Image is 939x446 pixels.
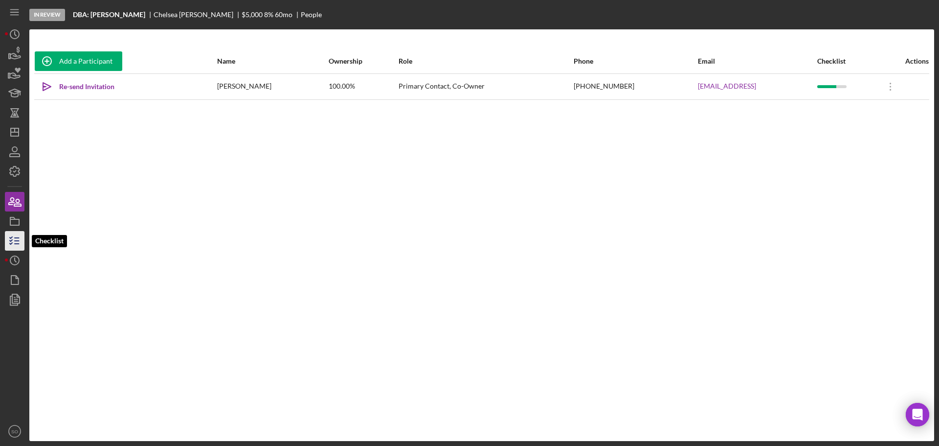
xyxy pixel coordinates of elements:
[878,57,929,65] div: Actions
[5,422,24,441] button: SO
[242,10,263,19] span: $5,000
[698,57,816,65] div: Email
[329,57,398,65] div: Ownership
[574,74,697,99] div: [PHONE_NUMBER]
[73,11,145,19] b: DBA: [PERSON_NAME]
[35,77,124,96] button: Re-send Invitation
[59,51,112,71] div: Add a Participant
[906,403,929,426] div: Open Intercom Messenger
[11,429,18,434] text: SO
[399,57,573,65] div: Role
[329,74,398,99] div: 100.00%
[59,77,114,96] div: Re-send Invitation
[29,9,65,21] div: In Review
[275,11,292,19] div: 60 mo
[817,57,877,65] div: Checklist
[399,74,573,99] div: Primary Contact, Co-Owner
[35,51,122,71] button: Add a Participant
[217,74,328,99] div: [PERSON_NAME]
[217,57,328,65] div: Name
[301,11,322,19] div: People
[574,57,697,65] div: Phone
[698,82,756,90] a: [EMAIL_ADDRESS]
[264,11,273,19] div: 8 %
[154,11,242,19] div: Chelsea [PERSON_NAME]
